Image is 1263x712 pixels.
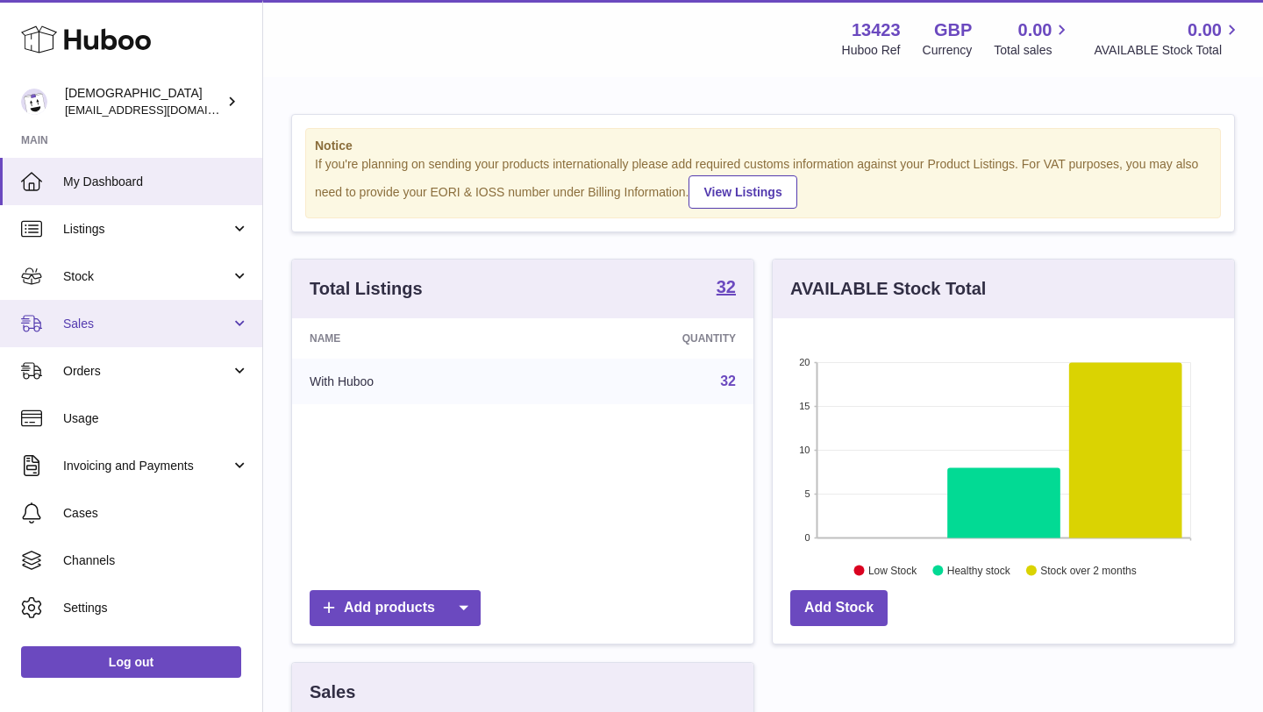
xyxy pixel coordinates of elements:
text: 20 [799,357,810,367]
a: View Listings [689,175,796,209]
span: Listings [63,221,231,238]
span: My Dashboard [63,174,249,190]
strong: Notice [315,138,1211,154]
img: olgazyuz@outlook.com [21,89,47,115]
a: Add Stock [790,590,888,626]
text: Healthy stock [947,564,1011,576]
span: Orders [63,363,231,380]
span: Channels [63,552,249,569]
strong: 32 [717,278,736,295]
span: Sales [63,316,231,332]
div: Currency [923,42,973,59]
span: AVAILABLE Stock Total [1094,42,1242,59]
div: If you're planning on sending your products internationally please add required customs informati... [315,156,1211,209]
h3: Sales [310,680,355,704]
strong: GBP [934,18,972,42]
span: Settings [63,600,249,616]
span: Cases [63,505,249,522]
th: Name [292,318,535,359]
text: 0 [804,532,810,543]
span: 0.00 [1018,18,1052,42]
span: Stock [63,268,231,285]
span: Usage [63,410,249,427]
a: Log out [21,646,241,678]
div: Huboo Ref [842,42,901,59]
span: Invoicing and Payments [63,458,231,474]
a: Add products [310,590,481,626]
text: 10 [799,445,810,455]
h3: AVAILABLE Stock Total [790,277,986,301]
text: 15 [799,401,810,411]
a: 0.00 Total sales [994,18,1072,59]
a: 32 [720,374,736,388]
th: Quantity [535,318,753,359]
td: With Huboo [292,359,535,404]
strong: 13423 [852,18,901,42]
span: Total sales [994,42,1072,59]
a: 0.00 AVAILABLE Stock Total [1094,18,1242,59]
h3: Total Listings [310,277,423,301]
a: 32 [717,278,736,299]
span: 0.00 [1188,18,1222,42]
text: 5 [804,488,810,499]
div: [DEMOGRAPHIC_DATA] [65,85,223,118]
span: [EMAIL_ADDRESS][DOMAIN_NAME] [65,103,258,117]
text: Low Stock [868,564,917,576]
text: Stock over 2 months [1040,564,1136,576]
